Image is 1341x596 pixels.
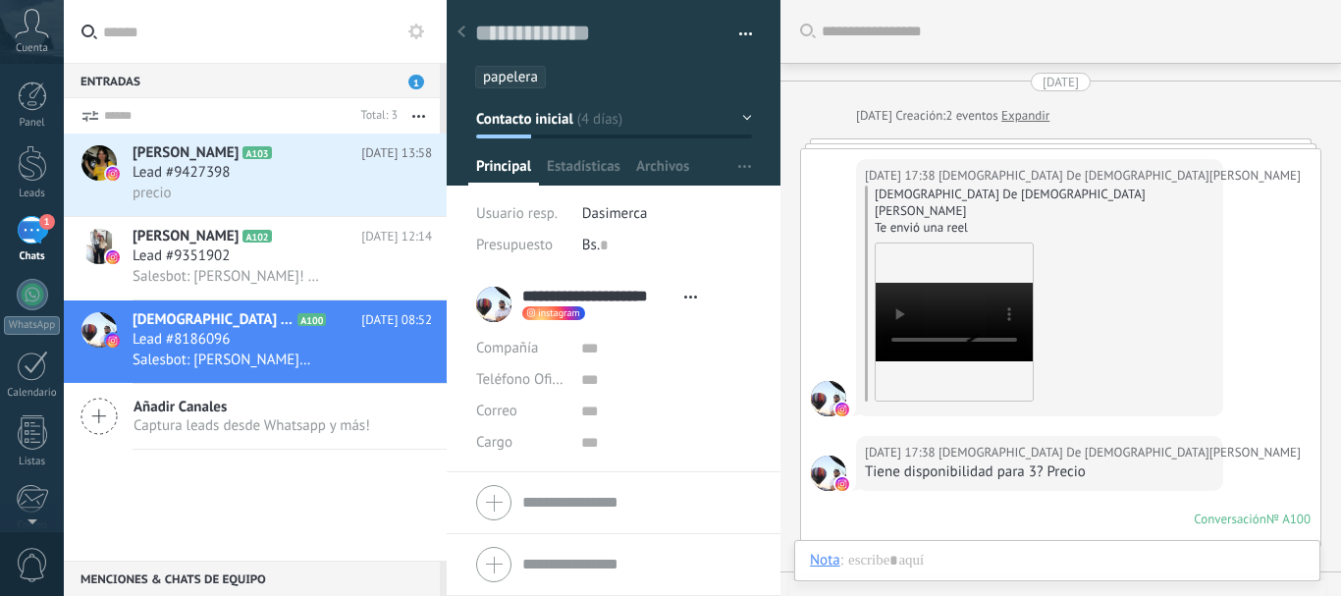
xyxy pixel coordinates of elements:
[64,561,440,596] div: Menciones & Chats de equipo
[840,551,843,570] span: :
[856,106,1049,126] div: Creación:
[835,403,849,416] img: instagram.svg
[476,402,517,420] span: Correo
[582,204,648,223] span: Dasimerca
[133,330,230,350] span: Lead #8186096
[64,134,447,216] a: avataricon[PERSON_NAME]A103[DATE] 13:58Lead #9427398precio
[4,316,60,335] div: WhatsApp
[1194,511,1266,527] div: Conversación
[361,227,432,246] span: [DATE] 12:14
[4,387,61,400] div: Calendario
[64,300,447,383] a: avataricon[DEMOGRAPHIC_DATA] De [DEMOGRAPHIC_DATA][PERSON_NAME]A100[DATE] 08:52Lead #8186096Sales...
[811,456,846,491] span: Jesus De Jesus Mendez
[1043,73,1079,91] div: [DATE]
[242,230,271,243] span: A102
[476,396,517,427] button: Correo
[582,230,752,261] div: Bs.
[133,351,324,369] span: Salesbot: [PERSON_NAME]💚 muchas gracias por comunicarte. Sí claro, ¿nos permites tus datos de con...
[64,63,440,98] div: Entradas
[939,166,1301,186] span: Jesus De Jesus Mendez
[476,364,566,396] button: Teléfono Oficina
[865,166,939,186] div: [DATE] 17:38
[361,143,432,163] span: [DATE] 13:58
[483,68,538,86] span: papelera
[876,283,1033,361] video: Your browser does not support the video tag.
[4,117,61,130] div: Panel
[361,310,432,330] span: [DATE] 08:52
[476,230,567,261] div: Presupuesto
[476,370,578,389] span: Teléfono Oficina
[476,333,566,364] div: Compañía
[875,186,1214,236] div: [DEMOGRAPHIC_DATA] De [DEMOGRAPHIC_DATA][PERSON_NAME] Te envió una reel
[1266,511,1311,527] div: № A100
[353,106,398,126] div: Total: 3
[106,167,120,181] img: icon
[133,184,172,202] span: precio
[856,106,895,126] div: [DATE]
[1001,106,1049,126] a: Expandir
[16,42,48,55] span: Cuenta
[945,106,997,126] span: 2 eventos
[811,381,846,416] span: Jesus De Jesus Mendez
[636,157,689,186] span: Archivos
[39,214,55,230] span: 1
[133,246,230,266] span: Lead #9351902
[547,157,620,186] span: Estadísticas
[133,310,294,330] span: [DEMOGRAPHIC_DATA] De [DEMOGRAPHIC_DATA][PERSON_NAME]
[133,267,324,286] span: Salesbot: [PERSON_NAME]! Enseguida te enviaremos la información sobre los modelos disponibles
[134,398,370,416] span: Añadir Canales
[865,462,1214,482] div: Tiene disponibilidad para 3? Precio
[476,427,566,459] div: Cargo
[476,204,558,223] span: Usuario resp.
[538,308,580,318] span: instagram
[408,75,424,89] span: 1
[133,143,239,163] span: [PERSON_NAME]
[4,188,61,200] div: Leads
[476,435,512,450] span: Cargo
[106,334,120,348] img: icon
[297,313,326,326] span: A100
[835,477,849,491] img: instagram.svg
[133,227,239,246] span: [PERSON_NAME]
[242,146,271,159] span: A103
[106,250,120,264] img: icon
[476,198,567,230] div: Usuario resp.
[4,456,61,468] div: Listas
[134,416,370,435] span: Captura leads desde Whatsapp y más!
[875,243,1034,402] a: Your browser does not support the video tag.
[939,443,1301,462] span: Jesus De Jesus Mendez
[476,157,531,186] span: Principal
[64,217,447,299] a: avataricon[PERSON_NAME]A102[DATE] 12:14Lead #9351902Salesbot: [PERSON_NAME]! Enseguida te enviare...
[476,236,553,254] span: Presupuesto
[4,250,61,263] div: Chats
[865,443,939,462] div: [DATE] 17:38
[133,163,230,183] span: Lead #9427398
